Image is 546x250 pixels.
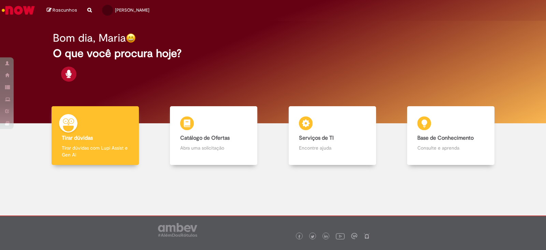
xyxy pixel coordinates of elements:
img: logo_footer_youtube.png [336,232,345,240]
p: Consulte e aprenda [417,144,484,151]
img: ServiceNow [1,3,36,17]
span: Rascunhos [53,7,77,13]
img: logo_footer_twitter.png [311,235,314,238]
h2: O que você procura hoje? [53,47,493,59]
a: Tirar dúvidas Tirar dúvidas com Lupi Assist e Gen Ai [36,106,155,165]
a: Base de Conhecimento Consulte e aprenda [392,106,511,165]
p: Abra uma solicitação [180,144,247,151]
b: Serviços de TI [299,135,334,141]
a: Serviços de TI Encontre ajuda [273,106,392,165]
b: Base de Conhecimento [417,135,474,141]
img: logo_footer_linkedin.png [324,235,328,239]
img: logo_footer_facebook.png [298,235,301,238]
a: Rascunhos [47,7,77,14]
img: logo_footer_naosei.png [364,233,370,239]
span: [PERSON_NAME] [115,7,149,13]
h2: Bom dia, Maria [53,32,126,44]
img: logo_footer_workplace.png [351,233,357,239]
p: Encontre ajuda [299,144,366,151]
p: Tirar dúvidas com Lupi Assist e Gen Ai [62,144,129,158]
a: Catálogo de Ofertas Abra uma solicitação [155,106,273,165]
b: Tirar dúvidas [62,135,93,141]
b: Catálogo de Ofertas [180,135,230,141]
img: happy-face.png [126,33,136,43]
img: logo_footer_ambev_rotulo_gray.png [158,223,197,237]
